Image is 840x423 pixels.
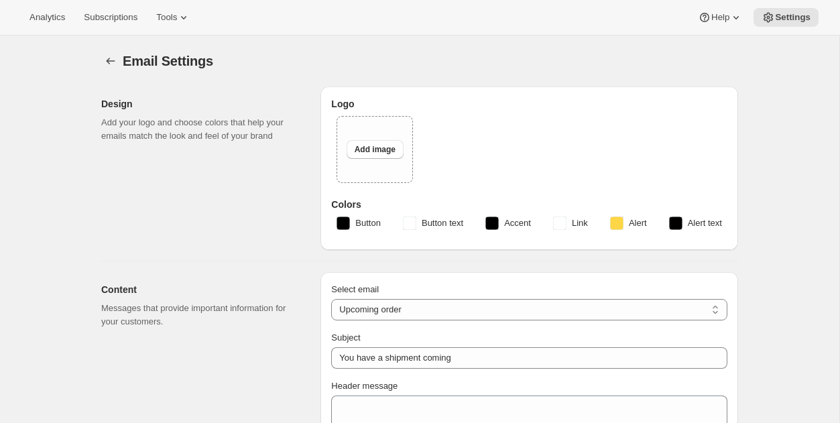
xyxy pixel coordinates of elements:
[422,217,463,230] span: Button text
[29,12,65,23] span: Analytics
[688,217,722,230] span: Alert text
[572,217,588,230] span: Link
[775,12,811,23] span: Settings
[355,144,396,155] span: Add image
[84,12,137,23] span: Subscriptions
[602,213,655,234] button: Alert
[711,12,729,23] span: Help
[629,217,647,230] span: Alert
[101,97,299,111] h2: Design
[331,198,727,211] h3: Colors
[690,8,751,27] button: Help
[21,8,73,27] button: Analytics
[101,302,299,328] p: Messages that provide important information for your customers.
[156,12,177,23] span: Tools
[545,213,596,234] button: Link
[101,283,299,296] h2: Content
[76,8,145,27] button: Subscriptions
[347,140,404,159] button: Add image
[331,333,360,343] span: Subject
[355,217,381,230] span: Button
[331,97,727,111] h3: Logo
[101,52,120,70] button: Settings
[331,381,398,391] span: Header message
[754,8,819,27] button: Settings
[101,116,299,143] p: Add your logo and choose colors that help your emails match the look and feel of your brand
[123,54,213,68] span: Email Settings
[661,213,730,234] button: Alert text
[331,284,379,294] span: Select email
[504,217,531,230] span: Accent
[328,213,389,234] button: Button
[148,8,198,27] button: Tools
[395,213,471,234] button: Button text
[477,213,539,234] button: Accent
